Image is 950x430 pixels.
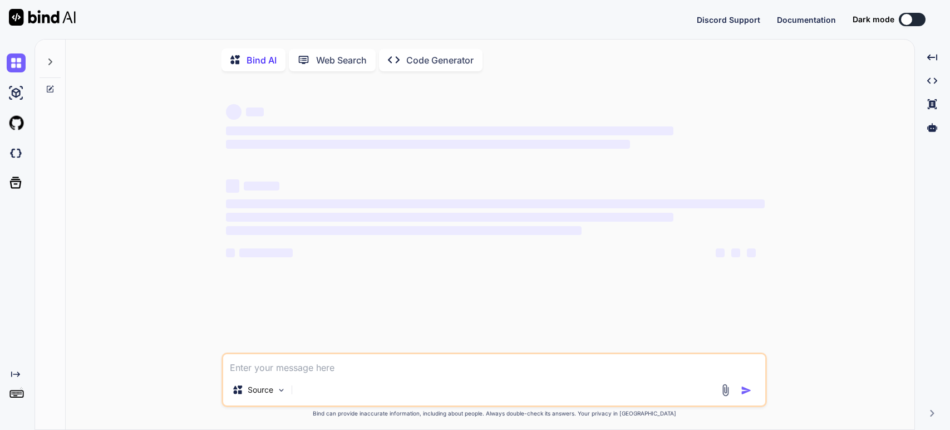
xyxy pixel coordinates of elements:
[226,179,239,193] span: ‌
[221,409,767,418] p: Bind can provide inaccurate information, including about people. Always double-check its answers....
[697,15,760,25] span: Discord Support
[226,140,630,149] span: ‌
[741,385,752,396] img: icon
[246,107,264,116] span: ‌
[777,15,836,25] span: Documentation
[247,53,277,67] p: Bind AI
[853,14,894,25] span: Dark mode
[226,126,673,135] span: ‌
[239,248,293,257] span: ‌
[697,14,760,26] button: Discord Support
[226,226,582,235] span: ‌
[277,385,286,395] img: Pick Models
[9,9,76,26] img: Bind AI
[777,14,836,26] button: Documentation
[248,384,273,395] p: Source
[226,248,235,257] span: ‌
[316,53,367,67] p: Web Search
[731,248,740,257] span: ‌
[747,248,756,257] span: ‌
[226,213,673,222] span: ‌
[226,199,765,208] span: ‌
[244,182,279,190] span: ‌
[7,114,26,133] img: githubLight
[719,384,732,397] img: attachment
[406,53,474,67] p: Code Generator
[7,84,26,102] img: ai-studio
[226,104,242,120] span: ‌
[7,144,26,163] img: darkCloudIdeIcon
[7,53,26,72] img: chat
[716,248,725,257] span: ‌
